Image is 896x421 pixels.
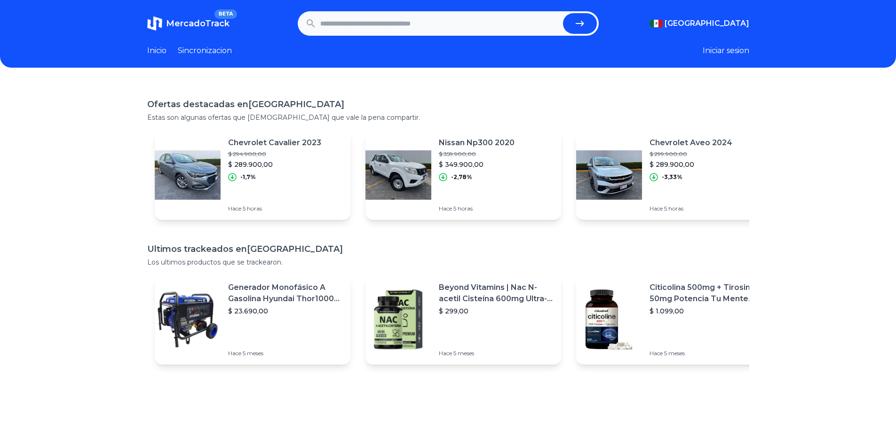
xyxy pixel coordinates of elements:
p: -1,7% [240,173,256,181]
button: Iniciar sesion [703,45,749,56]
p: Generador Monofásico A Gasolina Hyundai Thor10000 P 11.5 Kw [228,282,343,304]
p: Nissan Np300 2020 [439,137,515,148]
p: $ 294.900,00 [228,150,321,158]
p: Hace 5 horas [439,205,515,212]
p: Citicolina 500mg + Tirosina 50mg Potencia Tu Mente (120caps) Sabor Sin Sabor [650,282,764,304]
a: Featured imageGenerador Monofásico A Gasolina Hyundai Thor10000 P 11.5 Kw$ 23.690,00Hace 5 meses [155,274,350,365]
a: Featured imageCiticolina 500mg + Tirosina 50mg Potencia Tu Mente (120caps) Sabor Sin Sabor$ 1.099... [576,274,772,365]
a: Inicio [147,45,167,56]
p: $ 1.099,00 [650,306,764,316]
button: [GEOGRAPHIC_DATA] [650,18,749,29]
a: Featured imageChevrolet Aveo 2024$ 299.900,00$ 289.900,00-3,33%Hace 5 horas [576,130,772,220]
p: Chevrolet Aveo 2024 [650,137,732,148]
img: Featured image [365,142,431,208]
p: $ 359.900,00 [439,150,515,158]
p: Chevrolet Cavalier 2023 [228,137,321,148]
a: MercadoTrackBETA [147,16,230,31]
p: Los ultimos productos que se trackearon. [147,257,749,267]
p: Hace 5 horas [650,205,732,212]
a: Featured imageChevrolet Cavalier 2023$ 294.900,00$ 289.900,00-1,7%Hace 5 horas [155,130,350,220]
p: Beyond Vitamins | Nac N-acetil Cisteína 600mg Ultra-premium Con Inulina De Agave (prebiótico Natu... [439,282,554,304]
span: MercadoTrack [166,18,230,29]
img: Featured image [365,287,431,352]
span: [GEOGRAPHIC_DATA] [665,18,749,29]
p: $ 23.690,00 [228,306,343,316]
a: Featured imageBeyond Vitamins | Nac N-acetil Cisteína 600mg Ultra-premium Con Inulina De Agave (p... [365,274,561,365]
p: $ 299.900,00 [650,150,732,158]
p: -3,33% [662,173,682,181]
p: Hace 5 meses [650,350,764,357]
p: $ 299,00 [439,306,554,316]
a: Sincronizacion [178,45,232,56]
p: Hace 5 meses [228,350,343,357]
p: $ 289.900,00 [650,160,732,169]
a: Featured imageNissan Np300 2020$ 359.900,00$ 349.900,00-2,78%Hace 5 horas [365,130,561,220]
img: Featured image [155,287,221,352]
img: Featured image [155,142,221,208]
p: $ 289.900,00 [228,160,321,169]
img: Mexico [650,20,663,27]
img: MercadoTrack [147,16,162,31]
h1: Ultimos trackeados en [GEOGRAPHIC_DATA] [147,242,749,256]
p: Hace 5 horas [228,205,321,212]
img: Featured image [576,142,642,208]
span: BETA [214,9,237,19]
p: Estas son algunas ofertas que [DEMOGRAPHIC_DATA] que vale la pena compartir. [147,113,749,122]
img: Featured image [576,287,642,352]
h1: Ofertas destacadas en [GEOGRAPHIC_DATA] [147,98,749,111]
p: -2,78% [451,173,472,181]
p: Hace 5 meses [439,350,554,357]
p: $ 349.900,00 [439,160,515,169]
